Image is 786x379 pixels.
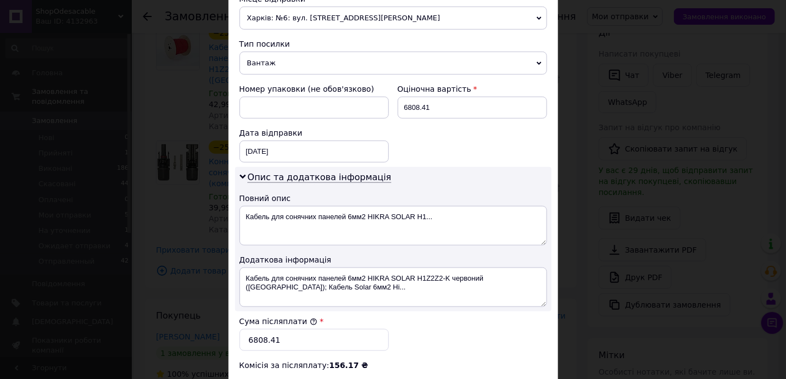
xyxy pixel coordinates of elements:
div: Дата відправки [239,127,389,138]
span: Вантаж [239,52,547,75]
div: Додаткова інформація [239,254,547,265]
span: Тип посилки [239,40,290,48]
span: 156.17 ₴ [329,361,368,370]
label: Сума післяплати [239,317,317,326]
span: Харків: №6: вул. [STREET_ADDRESS][PERSON_NAME] [239,7,547,30]
div: Комісія за післяплату: [239,360,547,371]
textarea: Кабель для сонячних панелей 6мм2 HIKRA SOLAR H1... [239,206,547,246]
textarea: Кабель для сонячних панелей 6мм2 HIKRA SOLAR H1Z2Z2-K червоний ([GEOGRAPHIC_DATA]); Кабель Solar ... [239,267,547,307]
div: Оціночна вартість [398,83,547,94]
div: Повний опис [239,193,547,204]
span: Опис та додаткова інформація [248,172,392,183]
div: Номер упаковки (не обов'язково) [239,83,389,94]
